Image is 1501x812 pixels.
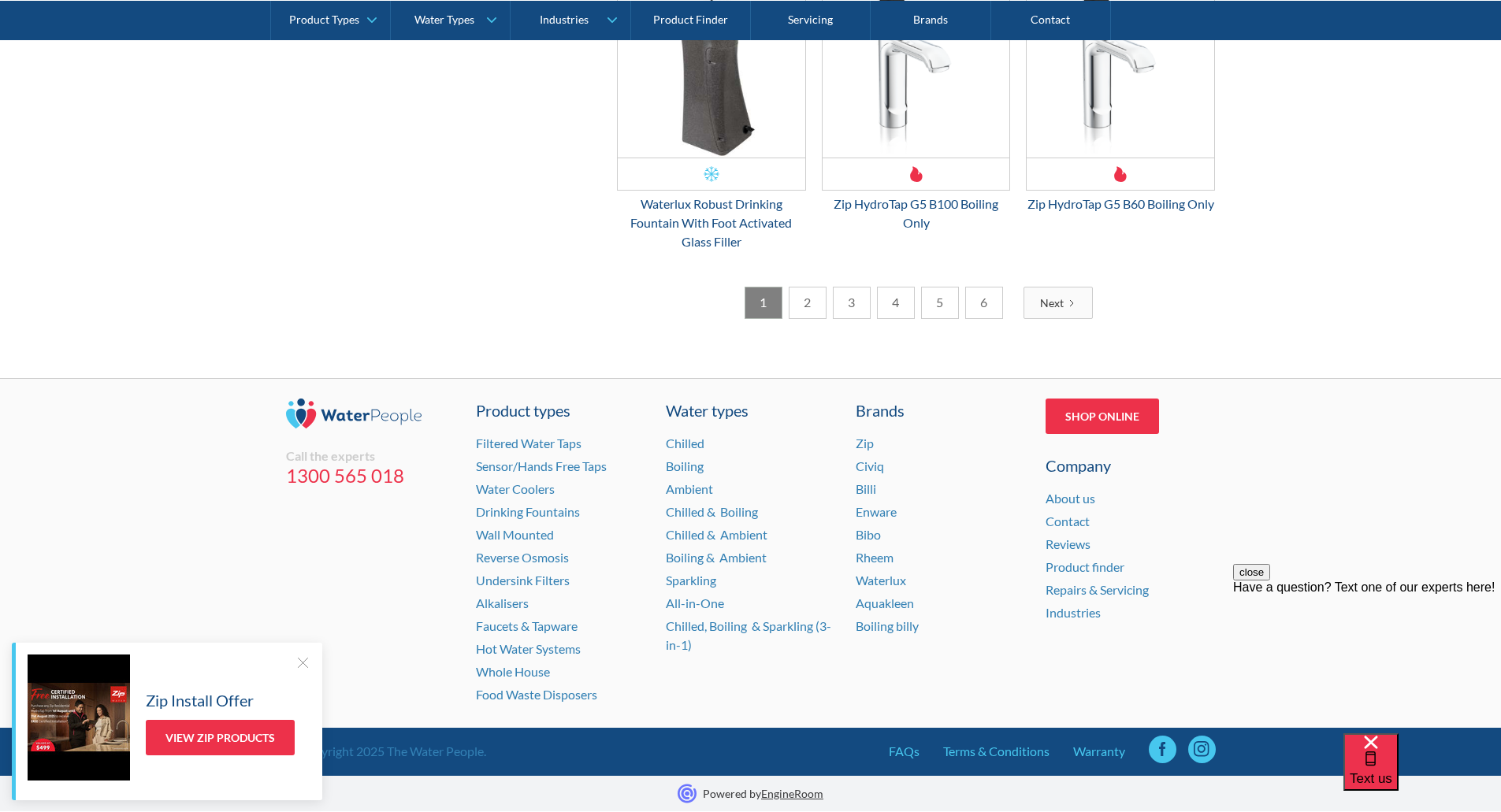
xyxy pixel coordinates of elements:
a: Civiq [856,458,884,473]
a: Drinking Fountains [476,504,580,519]
a: 2 [789,287,827,319]
a: Aquakleen [856,595,914,610]
a: Warranty [1073,742,1125,761]
a: Water types [666,399,836,422]
div: Brands [856,399,1026,422]
div: Waterlux Robust Drinking Fountain With Foot Activated Glass Filler [617,195,806,251]
a: Water Coolers [476,481,555,496]
a: Boiling billy [856,618,919,633]
a: Faucets & Tapware [476,618,578,633]
a: 1 [745,287,782,319]
a: Chilled & Boiling [666,504,758,519]
a: Product types [476,399,646,422]
div: Zip HydroTap G5 B100 Boiling Only [822,195,1011,232]
a: Boiling & Ambient [666,550,767,565]
iframe: podium webchat widget prompt [1233,564,1501,753]
a: Wall Mounted [476,527,554,542]
div: Company [1046,454,1216,477]
a: Ambient [666,481,713,496]
a: Billi [856,481,876,496]
a: Reviews [1046,536,1090,551]
a: View Zip Products [146,720,295,755]
a: Whole House [476,664,550,679]
a: Hot Water Systems [476,641,581,656]
a: Next Page [1024,287,1093,319]
a: 5 [921,287,959,319]
div: Industries [540,13,589,26]
div: Water Types [414,13,474,26]
div: List [617,287,1216,319]
a: Undersink Filters [476,573,570,588]
a: 3 [833,287,871,319]
a: Chilled [666,436,704,450]
a: Reverse Osmosis [476,550,569,565]
a: Product finder [1046,559,1124,574]
a: Food Waste Disposers [476,687,597,702]
a: Alkalisers [476,595,529,610]
a: Zip [856,436,874,450]
a: Sparkling [666,573,716,588]
a: Filtered Water Taps [476,436,581,450]
a: Waterlux [856,573,906,588]
div: Zip HydroTap G5 B60 Boiling Only [1026,195,1215,213]
a: Rheem [856,550,894,565]
a: FAQs [889,742,920,761]
a: All-in-One [666,595,724,610]
a: Chilled & Ambient [666,527,767,542]
a: About us [1046,491,1095,506]
a: Boiling [666,458,704,473]
a: Repairs & Servicing [1046,582,1149,597]
a: 4 [877,287,915,319]
a: Chilled, Boiling & Sparkling (3-in-1) [666,618,831,652]
a: Sensor/Hands Free Taps [476,458,607,473]
p: Powered by [703,785,823,802]
a: Shop Online [1046,399,1159,434]
div: Product Types [289,13,359,26]
h5: Zip Install Offer [146,688,254,712]
div: Call the experts [286,448,456,464]
iframe: podium webchat widget bubble [1343,733,1501,812]
a: Contact [1046,514,1090,528]
a: 1300 565 018 [286,464,456,488]
a: Terms & Conditions [943,742,1050,761]
a: 6 [965,287,1003,319]
a: Industries [1046,605,1101,620]
div: Next [1040,295,1064,311]
a: Enware [856,504,897,519]
div: © Copyright 2025 The Water People. [286,742,486,761]
a: EngineRoom [761,787,823,800]
img: Zip Install Offer [28,654,130,780]
a: Bibo [856,527,881,542]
